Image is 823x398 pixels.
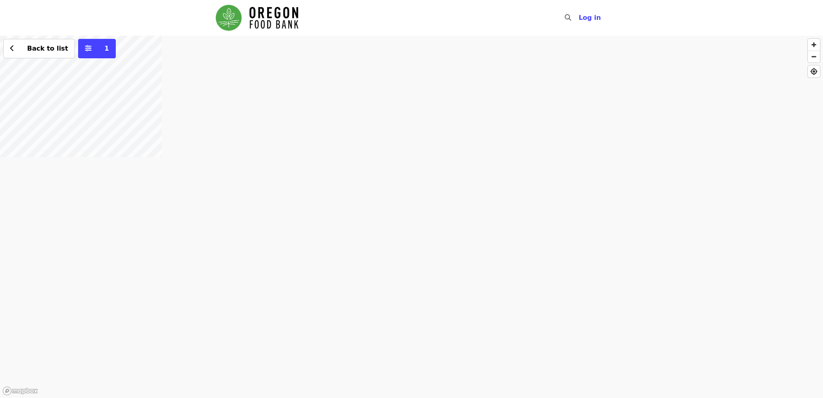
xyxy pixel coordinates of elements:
[808,51,820,62] button: Zoom Out
[2,386,38,396] a: Mapbox logo
[808,39,820,51] button: Zoom In
[10,45,14,52] i: chevron-left icon
[216,5,298,31] img: Oregon Food Bank - Home
[572,10,607,26] button: Log in
[576,8,583,28] input: Search
[85,45,91,52] i: sliders-h icon
[3,39,75,58] button: Back to list
[78,39,116,58] button: More filters (1 selected)
[565,14,571,21] i: search icon
[808,66,820,77] button: Find My Location
[578,14,601,21] span: Log in
[27,45,68,52] span: Back to list
[104,45,109,52] span: 1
